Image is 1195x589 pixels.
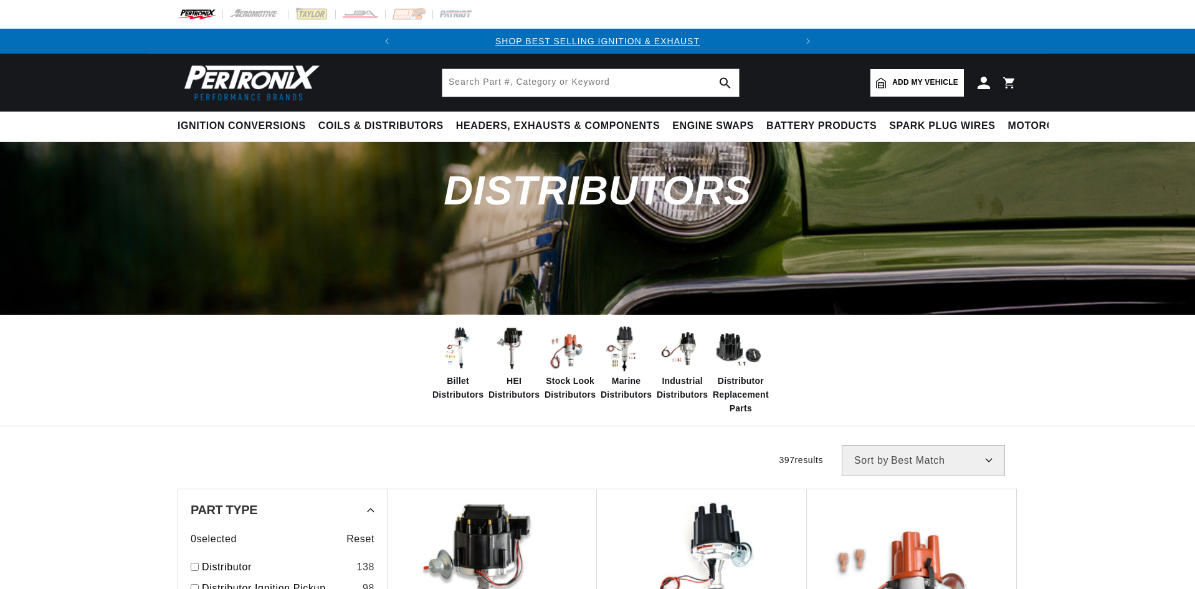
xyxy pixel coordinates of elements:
[657,324,707,374] img: Industrial Distributors
[1002,112,1088,141] summary: Motorcycle
[657,324,707,402] a: Industrial Distributors Industrial Distributors
[146,29,1049,54] slideshow-component: Translation missing: en.sections.announcements.announcement_bar
[545,324,594,374] img: Stock Look Distributors
[1008,120,1082,133] span: Motorcycle
[779,455,823,465] span: 397 results
[601,324,650,374] img: Marine Distributors
[488,324,538,374] img: HEI Distributors
[672,120,754,133] span: Engine Swaps
[432,374,483,402] span: Billet Distributors
[601,374,652,402] span: Marine Distributors
[318,120,444,133] span: Coils & Distributors
[842,445,1005,476] select: Sort by
[545,374,596,402] span: Stock Look Distributors
[889,120,995,133] span: Spark Plug Wires
[442,69,739,97] input: Search Part #, Category or Keyword
[892,77,958,89] span: Add my vehicle
[312,112,450,141] summary: Coils & Distributors
[495,36,700,46] a: SHOP BEST SELLING IGNITION & EXHAUST
[488,324,538,402] a: HEI Distributors HEI Distributors
[713,324,763,374] img: Distributor Replacement Parts
[202,559,351,575] a: Distributor
[854,456,888,466] span: Sort by
[432,324,482,402] a: Billet Distributors Billet Distributors
[178,61,321,104] img: Pertronix
[545,324,594,402] a: Stock Look Distributors Stock Look Distributors
[178,112,312,141] summary: Ignition Conversions
[713,374,769,416] span: Distributor Replacement Parts
[883,112,1001,141] summary: Spark Plug Wires
[399,34,796,48] div: Announcement
[657,374,708,402] span: Industrial Distributors
[488,374,540,402] span: HEI Distributors
[444,168,751,213] span: Distributors
[432,324,482,374] img: Billet Distributors
[796,29,821,54] button: Translation missing: en.sections.announcements.next_announcement
[191,531,237,547] span: 0 selected
[666,112,760,141] summary: Engine Swaps
[766,120,877,133] span: Battery Products
[374,29,399,54] button: Translation missing: en.sections.announcements.previous_announcement
[456,120,660,133] span: Headers, Exhausts & Components
[713,324,763,416] a: Distributor Replacement Parts Distributor Replacement Parts
[356,559,374,575] div: 138
[191,504,257,516] span: Part Type
[870,69,964,97] a: Add my vehicle
[346,531,374,547] span: Reset
[450,112,666,141] summary: Headers, Exhausts & Components
[760,112,883,141] summary: Battery Products
[399,34,796,48] div: 1 of 2
[601,324,650,402] a: Marine Distributors Marine Distributors
[178,120,306,133] span: Ignition Conversions
[712,69,739,97] button: search button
